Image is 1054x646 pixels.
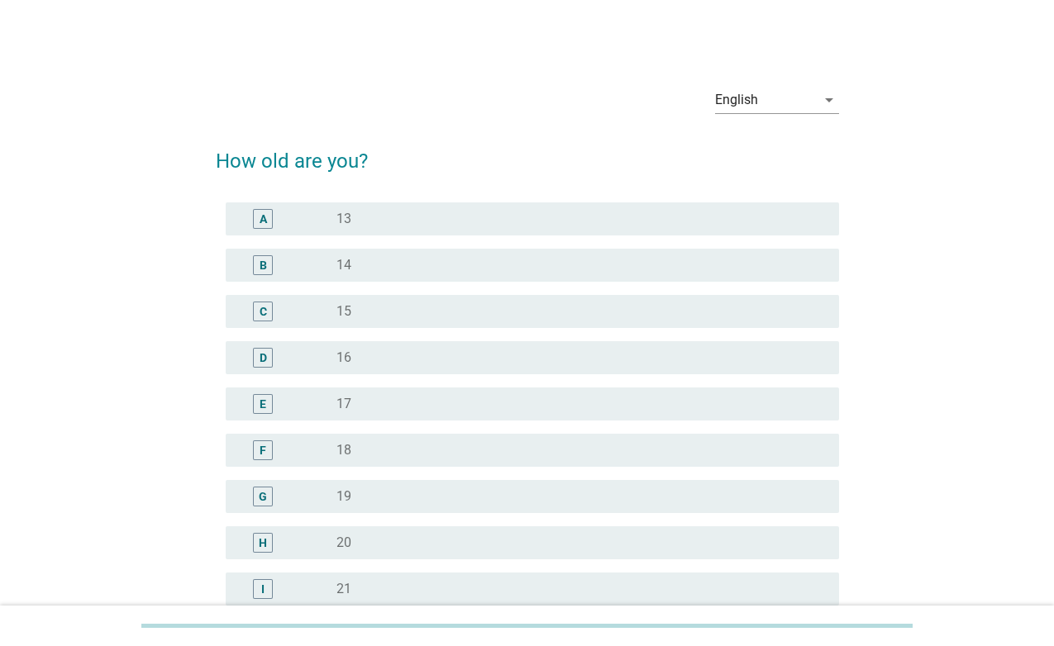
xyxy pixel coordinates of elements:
label: 15 [336,303,351,320]
div: I [261,580,265,597]
label: 16 [336,349,351,366]
div: E [260,395,266,412]
div: D [260,349,267,366]
div: F [260,441,266,458]
div: B [260,256,267,273]
div: C [260,302,267,320]
label: 17 [336,396,351,412]
div: A [260,210,267,227]
label: 20 [336,534,351,551]
label: 19 [336,488,351,505]
label: 13 [336,211,351,227]
div: English [715,93,758,107]
label: 21 [336,581,351,597]
label: 14 [336,257,351,273]
label: 18 [336,442,351,458]
div: G [259,487,267,505]
i: arrow_drop_down [819,90,839,110]
h2: How old are you? [216,130,839,176]
div: H [259,534,267,551]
